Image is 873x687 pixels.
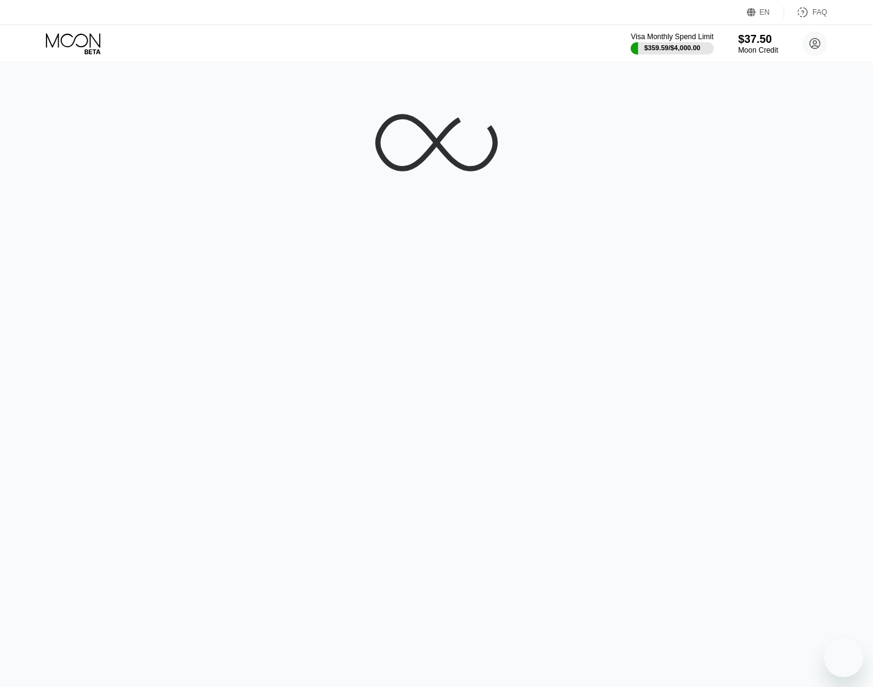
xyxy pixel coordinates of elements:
div: FAQ [784,6,827,18]
div: $359.59 / $4,000.00 [644,44,700,51]
iframe: Button to launch messaging window [824,638,863,677]
div: FAQ [812,8,827,17]
div: Visa Monthly Spend Limit$359.59/$4,000.00 [631,32,713,54]
div: Moon Credit [738,46,778,54]
div: $37.50Moon Credit [738,33,778,54]
div: $37.50 [738,33,778,46]
div: Visa Monthly Spend Limit [631,32,713,41]
div: EN [760,8,770,17]
div: EN [747,6,784,18]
